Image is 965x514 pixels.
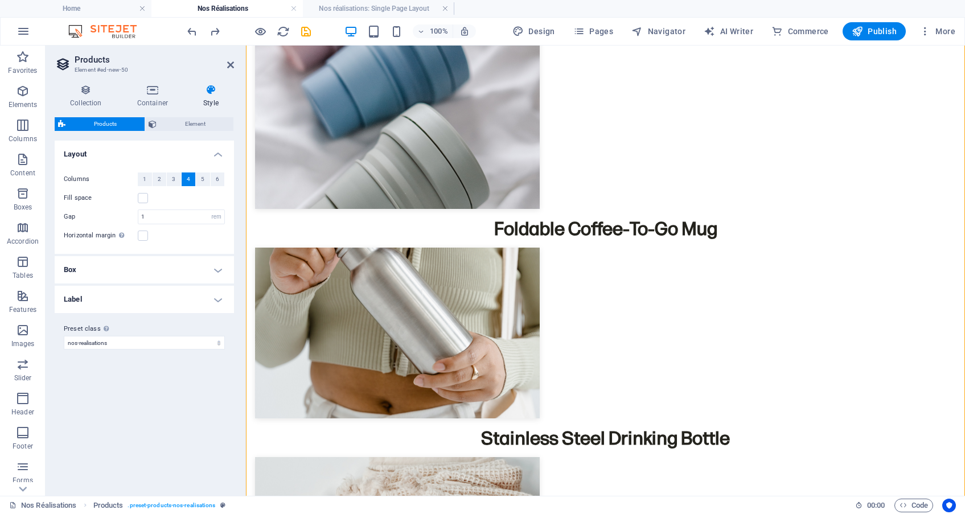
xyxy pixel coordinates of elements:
i: This element is a customizable preset [220,502,225,508]
h6: Session time [855,499,885,512]
label: Columns [64,172,138,186]
i: Redo: Delete elements (Ctrl+Y, ⌘+Y) [208,25,221,38]
button: Code [894,499,933,512]
span: Commerce [771,26,829,37]
button: More [915,22,960,40]
p: Footer [13,442,33,451]
h4: Nos réalisations: Single Page Layout [303,2,454,15]
p: Features [9,305,36,314]
i: Reload page [277,25,290,38]
span: 3 [172,172,175,186]
button: redo [208,24,221,38]
i: Undo: Delete elements (Ctrl+Z) [186,25,199,38]
button: Design [508,22,560,40]
p: Images [11,339,35,348]
button: 1 [138,172,152,186]
p: Columns [9,134,37,143]
span: Products [69,117,141,131]
label: Preset class [64,322,225,336]
p: Tables [13,271,33,280]
span: . preset-products-nos-realisations [128,499,215,512]
button: 4 [182,172,196,186]
h4: Layout [55,141,234,161]
span: Navigator [631,26,685,37]
a: Click to cancel selection. Double-click to open Pages [9,499,77,512]
h2: Products [75,55,234,65]
button: Pages [569,22,618,40]
span: Pages [573,26,613,37]
button: 3 [167,172,181,186]
span: Click to select. Double-click to edit [93,499,124,512]
button: AI Writer [699,22,758,40]
span: Publish [852,26,897,37]
p: Forms [13,476,33,485]
img: Editor Logo [65,24,151,38]
p: Content [10,168,35,178]
h4: Collection [55,84,122,108]
button: Element [145,117,233,131]
button: undo [185,24,199,38]
label: Horizontal margin [64,229,138,242]
span: Element [160,117,230,131]
span: 00 00 [867,499,885,512]
span: 5 [201,172,204,186]
p: Header [11,408,34,417]
button: Click here to leave preview mode and continue editing [253,24,267,38]
p: Favorites [8,66,37,75]
p: Slider [14,373,32,383]
p: Elements [9,100,38,109]
p: Boxes [14,203,32,212]
label: Fill space [64,191,138,205]
h4: Box [55,256,234,283]
button: Commerce [767,22,833,40]
button: Publish [843,22,906,40]
label: Gap [64,213,138,220]
h6: 100% [430,24,448,38]
nav: breadcrumb [93,499,225,512]
button: save [299,24,313,38]
p: Accordion [7,237,39,246]
button: 5 [196,172,210,186]
button: 100% [413,24,453,38]
span: 1 [143,172,146,186]
h3: Element #ed-new-50 [75,65,211,75]
button: reload [276,24,290,38]
span: 2 [158,172,161,186]
h4: Container [122,84,188,108]
span: 6 [216,172,219,186]
button: Navigator [627,22,690,40]
h4: Nos Réalisations [151,2,303,15]
button: 6 [211,172,225,186]
h4: Label [55,286,234,313]
i: On resize automatically adjust zoom level to fit chosen device. [459,26,470,36]
button: Products [55,117,145,131]
span: Design [512,26,555,37]
span: Code [900,499,928,512]
span: More [919,26,955,37]
span: AI Writer [704,26,753,37]
span: 4 [187,172,190,186]
div: Design (Ctrl+Alt+Y) [508,22,560,40]
button: Usercentrics [942,499,956,512]
h4: Style [188,84,234,108]
span: : [875,501,877,509]
button: 2 [153,172,167,186]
